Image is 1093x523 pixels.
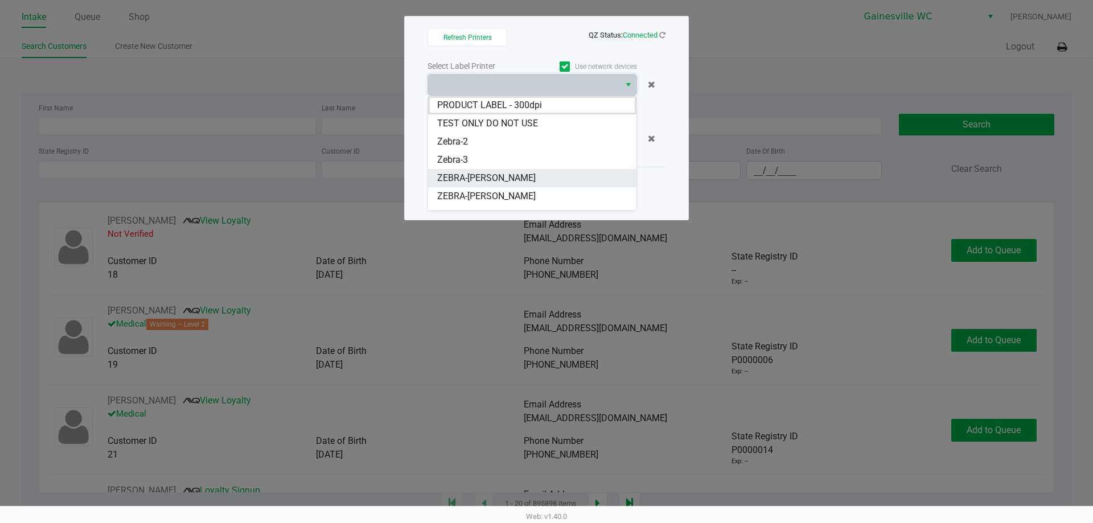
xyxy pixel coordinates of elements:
[437,98,542,112] span: PRODUCT LABEL - 300dpi
[443,34,492,42] span: Refresh Printers
[589,31,665,39] span: QZ Status:
[428,28,507,46] button: Refresh Printers
[437,153,468,167] span: Zebra-3
[437,117,538,130] span: TEST ONLY DO NOT USE
[526,512,567,521] span: Web: v1.40.0
[623,31,658,39] span: Connected
[532,61,637,72] label: Use network devices
[620,75,636,95] button: Select
[437,208,531,221] span: Zebra-[PERSON_NAME]
[437,171,536,185] span: ZEBRA-[PERSON_NAME]
[428,60,532,72] div: Select Label Printer
[437,190,536,203] span: ZEBRA-[PERSON_NAME]
[437,135,468,149] span: Zebra-2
